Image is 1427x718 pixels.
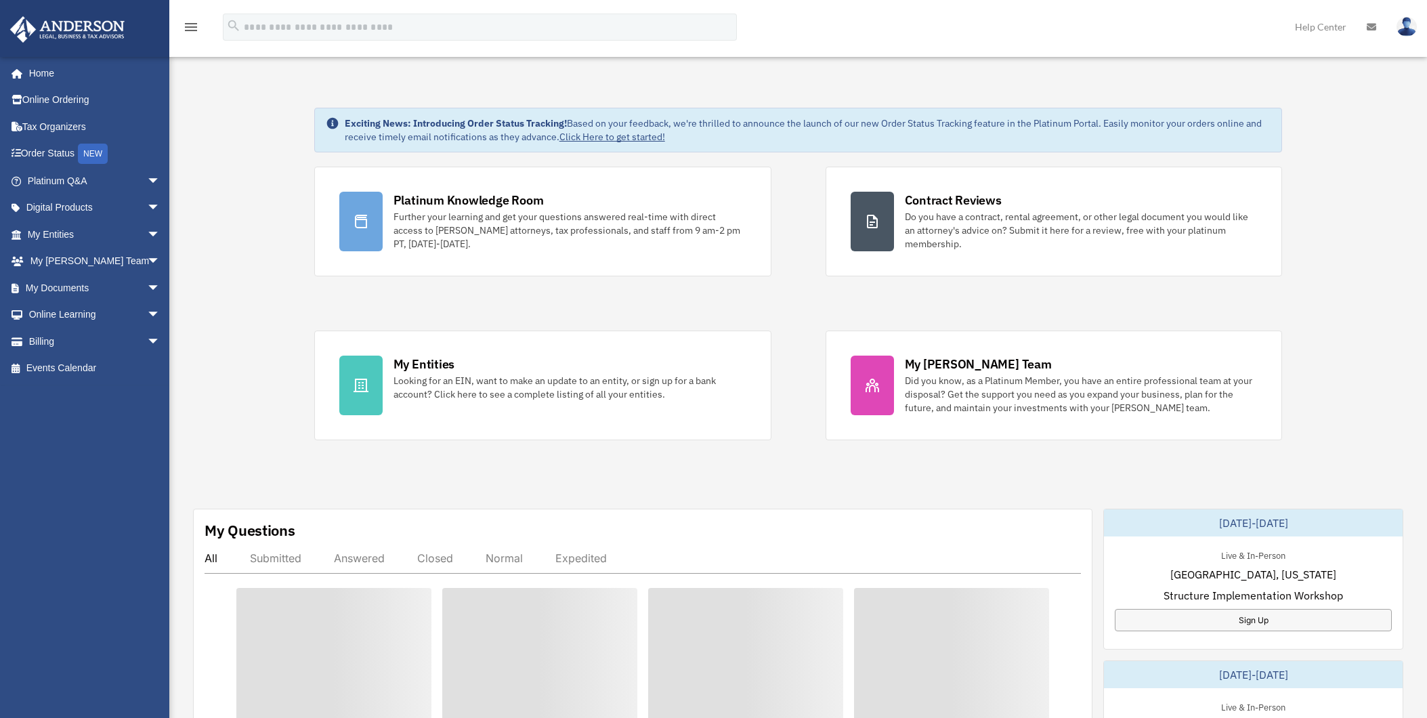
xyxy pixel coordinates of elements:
a: Events Calendar [9,355,181,382]
div: My [PERSON_NAME] Team [905,356,1052,373]
a: Home [9,60,174,87]
span: arrow_drop_down [147,221,174,249]
a: My Documentsarrow_drop_down [9,274,181,301]
div: Do you have a contract, rental agreement, or other legal document you would like an attorney's ad... [905,210,1258,251]
a: My [PERSON_NAME] Team Did you know, as a Platinum Member, you have an entire professional team at... [826,331,1283,440]
a: Digital Productsarrow_drop_down [9,194,181,221]
a: Platinum Knowledge Room Further your learning and get your questions answered real-time with dire... [314,167,771,276]
div: Normal [486,551,523,565]
a: Online Learningarrow_drop_down [9,301,181,329]
div: All [205,551,217,565]
img: Anderson Advisors Platinum Portal [6,16,129,43]
span: arrow_drop_down [147,194,174,222]
strong: Exciting News: Introducing Order Status Tracking! [345,117,567,129]
a: Online Ordering [9,87,181,114]
div: Looking for an EIN, want to make an update to an entity, or sign up for a bank account? Click her... [393,374,746,401]
div: Further your learning and get your questions answered real-time with direct access to [PERSON_NAM... [393,210,746,251]
div: Expedited [555,551,607,565]
span: arrow_drop_down [147,167,174,195]
div: Live & In-Person [1210,699,1296,713]
a: Tax Organizers [9,113,181,140]
span: [GEOGRAPHIC_DATA], [US_STATE] [1170,566,1336,583]
span: arrow_drop_down [147,328,174,356]
div: NEW [78,144,108,164]
i: search [226,18,241,33]
a: menu [183,24,199,35]
a: Contract Reviews Do you have a contract, rental agreement, or other legal document you would like... [826,167,1283,276]
div: Closed [417,551,453,565]
a: Sign Up [1115,609,1392,631]
div: Based on your feedback, we're thrilled to announce the launch of our new Order Status Tracking fe... [345,117,1271,144]
span: arrow_drop_down [147,301,174,329]
a: My Entities Looking for an EIN, want to make an update to an entity, or sign up for a bank accoun... [314,331,771,440]
a: Click Here to get started! [559,131,665,143]
div: Live & In-Person [1210,547,1296,562]
div: Contract Reviews [905,192,1002,209]
span: arrow_drop_down [147,274,174,302]
img: User Pic [1397,17,1417,37]
div: My Entities [393,356,454,373]
a: Billingarrow_drop_down [9,328,181,355]
span: arrow_drop_down [147,248,174,276]
div: Submitted [250,551,301,565]
a: My Entitiesarrow_drop_down [9,221,181,248]
a: My [PERSON_NAME] Teamarrow_drop_down [9,248,181,275]
div: Platinum Knowledge Room [393,192,544,209]
div: [DATE]-[DATE] [1104,509,1403,536]
div: My Questions [205,520,295,541]
i: menu [183,19,199,35]
span: Structure Implementation Workshop [1164,587,1343,604]
div: [DATE]-[DATE] [1104,661,1403,688]
a: Order StatusNEW [9,140,181,168]
div: Answered [334,551,385,565]
div: Did you know, as a Platinum Member, you have an entire professional team at your disposal? Get th... [905,374,1258,415]
a: Platinum Q&Aarrow_drop_down [9,167,181,194]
